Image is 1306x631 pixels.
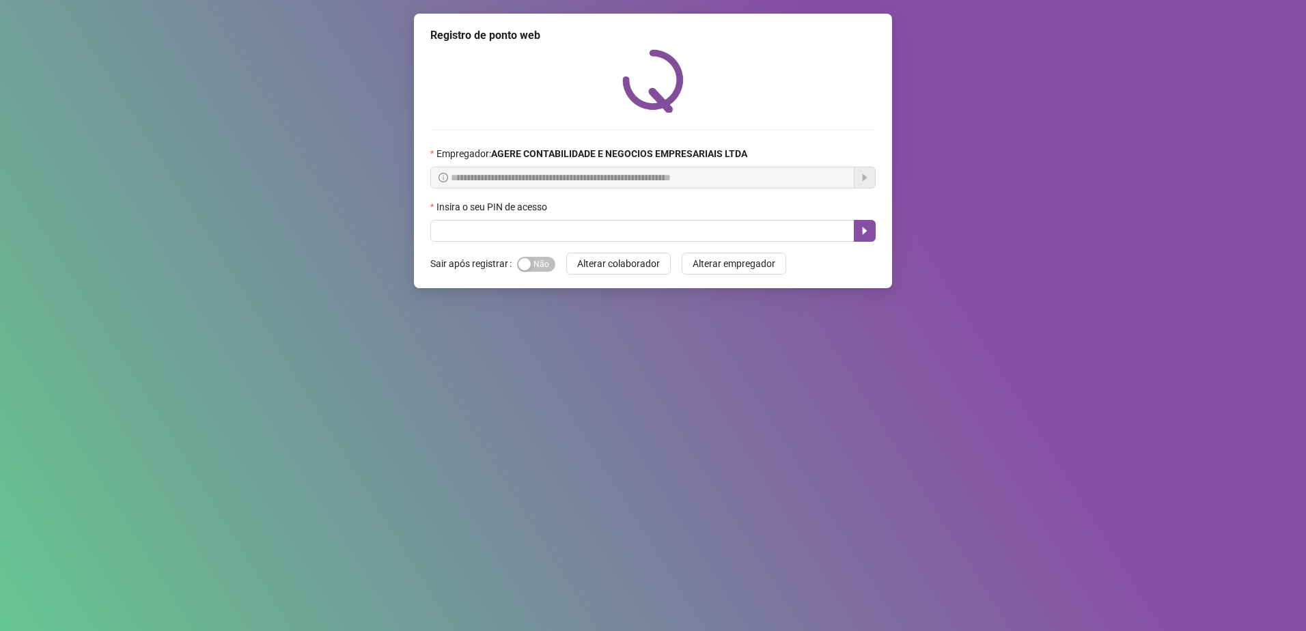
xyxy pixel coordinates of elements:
[622,49,684,113] img: QRPoint
[566,253,671,275] button: Alterar colaborador
[577,256,660,271] span: Alterar colaborador
[436,146,747,161] span: Empregador :
[693,256,775,271] span: Alterar empregador
[439,173,448,182] span: info-circle
[430,199,556,214] label: Insira o seu PIN de acesso
[859,225,870,236] span: caret-right
[430,27,876,44] div: Registro de ponto web
[491,148,747,159] strong: AGERE CONTABILIDADE E NEGOCIOS EMPRESARIAIS LTDA
[430,253,517,275] label: Sair após registrar
[682,253,786,275] button: Alterar empregador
